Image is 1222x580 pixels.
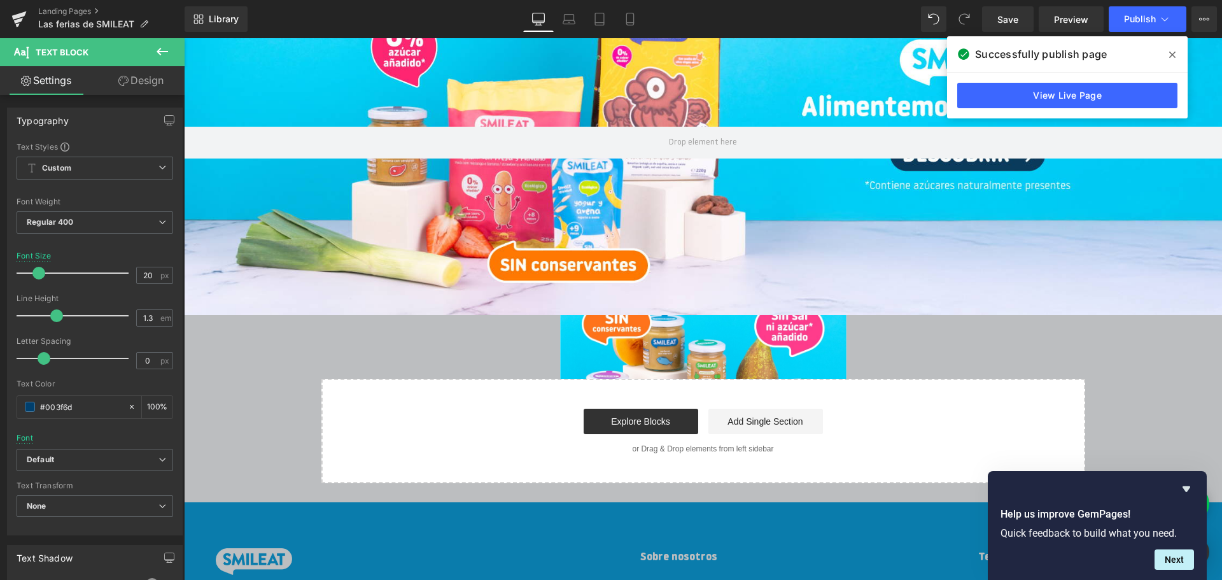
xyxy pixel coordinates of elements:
[1179,481,1194,497] button: Hide survey
[209,13,239,25] span: Library
[17,434,33,442] div: Font
[27,501,46,511] b: None
[1039,6,1104,32] a: Preview
[1109,6,1186,32] button: Publish
[36,47,88,57] span: Text Block
[42,163,71,174] b: Custom
[17,379,173,388] div: Text Color
[27,217,74,227] b: Regular 400
[997,13,1018,26] span: Save
[17,251,52,260] div: Font Size
[1001,481,1194,570] div: Help us improve GemPages!
[1191,6,1217,32] button: More
[523,6,554,32] a: Desktop
[95,66,187,95] a: Design
[27,455,54,465] i: Default
[17,294,173,303] div: Line Height
[584,6,615,32] a: Tablet
[38,6,185,17] a: Landing Pages
[1124,14,1156,24] span: Publish
[1155,549,1194,570] button: Next question
[185,6,248,32] a: New Library
[1054,13,1088,26] span: Preview
[160,357,171,365] span: px
[921,6,946,32] button: Undo
[17,197,173,206] div: Font Weight
[524,371,639,396] a: Add Single Section
[952,6,977,32] button: Redo
[17,546,73,563] div: Text Shadow
[160,271,171,279] span: px
[554,6,584,32] a: Laptop
[400,371,514,396] a: Explore Blocks
[17,108,69,126] div: Typography
[38,19,134,29] span: Las ferias de SMILEAT
[142,396,172,418] div: %
[975,46,1107,62] span: Successfully publish page
[17,481,173,490] div: Text Transform
[158,406,881,415] p: or Drag & Drop elements from left sidebar
[615,6,645,32] a: Mobile
[17,337,173,346] div: Letter Spacing
[40,400,122,414] input: Color
[160,314,171,322] span: em
[17,141,173,152] div: Text Styles
[957,83,1177,108] a: View Live Page
[1001,507,1194,522] h2: Help us improve GemPages!
[1001,527,1194,539] p: Quick feedback to build what you need.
